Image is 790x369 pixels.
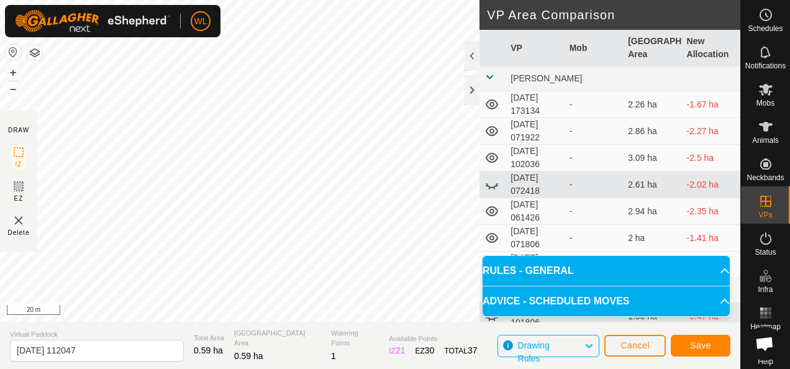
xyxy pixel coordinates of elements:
span: EZ [14,194,24,203]
div: - [570,232,618,245]
td: [DATE] 074844 [506,252,564,278]
h2: VP Area Comparison [487,7,740,22]
th: Mob [565,30,623,66]
div: - [570,205,618,218]
span: Watering Points [331,328,379,348]
span: 0.59 ha [194,345,223,355]
button: – [6,81,20,96]
a: Contact Us [383,306,419,317]
td: 2.86 ha [623,118,681,145]
div: EZ [415,344,435,357]
span: Infra [758,286,773,293]
span: Animals [752,137,779,144]
td: -2.27 ha [682,118,740,145]
td: 1.44 ha [623,252,681,278]
span: Cancel [620,340,650,350]
td: 2.94 ha [623,198,681,225]
span: Mobs [756,99,774,107]
span: RULES - GENERAL [483,263,574,278]
td: 2.26 ha [623,91,681,118]
div: DRAW [8,125,29,135]
span: Delete [8,228,30,237]
span: IZ [16,160,22,169]
td: -0.85 ha [682,252,740,278]
span: Help [758,358,773,365]
span: Save [690,340,711,350]
div: - [570,125,618,138]
span: WL [194,15,207,28]
div: - [570,98,618,111]
span: Status [755,248,776,256]
span: Drawing Rules [518,340,550,363]
span: [GEOGRAPHIC_DATA] Area [234,328,321,348]
span: 37 [468,345,478,355]
td: [DATE] 071922 [506,118,564,145]
td: -2.02 ha [682,171,740,198]
th: [GEOGRAPHIC_DATA] Area [623,30,681,66]
p-accordion-header: RULES - GENERAL [483,256,730,286]
button: Save [671,335,730,357]
td: [DATE] 173134 [506,91,564,118]
div: - [570,152,618,165]
img: Gallagher Logo [15,10,170,32]
button: + [6,65,20,80]
span: 0.59 ha [234,351,263,361]
span: [PERSON_NAME] [511,73,582,83]
span: Available Points [389,334,477,344]
p-accordion-header: ADVICE - SCHEDULED MOVES [483,286,730,316]
button: Reset Map [6,45,20,60]
th: VP [506,30,564,66]
span: Heatmap [750,323,781,330]
span: Total Area [194,333,224,344]
td: -1.67 ha [682,91,740,118]
td: [DATE] 061426 [506,198,564,225]
td: 3.09 ha [623,145,681,171]
div: TOTAL [444,344,477,357]
div: IZ [389,344,405,357]
td: -2.5 ha [682,145,740,171]
span: Notifications [745,62,786,70]
td: 2 ha [623,225,681,252]
td: [DATE] 102036 [506,145,564,171]
button: Cancel [604,335,666,357]
span: 1 [331,351,336,361]
td: [DATE] 071806 [506,225,564,252]
span: Virtual Paddock [10,329,184,340]
span: VPs [758,211,772,219]
span: Neckbands [747,174,784,181]
td: -1.41 ha [682,225,740,252]
td: -2.35 ha [682,198,740,225]
span: ADVICE - SCHEDULED MOVES [483,294,629,309]
td: 2.61 ha [623,171,681,198]
td: [DATE] 072418 [506,171,564,198]
a: Privacy Policy [321,306,368,317]
div: - [570,178,618,191]
span: 30 [425,345,435,355]
span: Schedules [748,25,783,32]
button: Map Layers [27,45,42,60]
th: New Allocation [682,30,740,66]
span: 21 [396,345,406,355]
img: VP [11,213,26,228]
div: Open chat [748,327,781,360]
